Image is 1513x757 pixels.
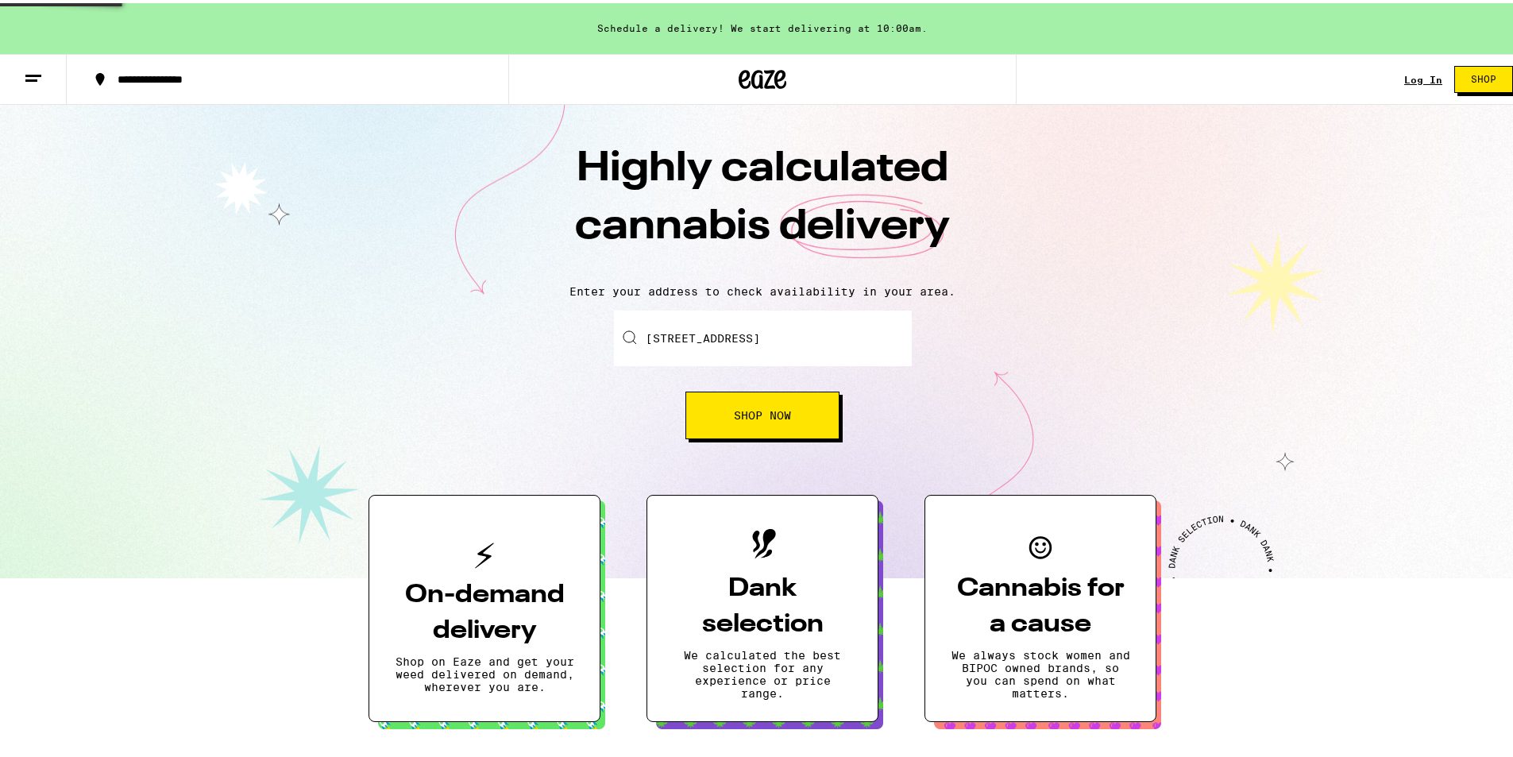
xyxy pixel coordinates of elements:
[395,652,574,690] p: Shop on Eaze and get your weed delivered on demand, wherever you are.
[924,492,1156,719] button: Cannabis for a causeWe always stock women and BIPOC owned brands, so you can spend on what matters.
[646,492,878,719] button: Dank selectionWe calculated the best selection for any experience or price range.
[734,407,791,418] span: Shop Now
[484,137,1040,269] h1: Highly calculated cannabis delivery
[369,492,600,719] button: On-demand deliveryShop on Eaze and get your weed delivered on demand, wherever you are.
[951,568,1130,639] h3: Cannabis for a cause
[673,646,852,697] p: We calculated the best selection for any experience or price range.
[673,568,852,639] h3: Dank selection
[1471,71,1496,81] span: Shop
[685,388,839,436] button: Shop Now
[1404,71,1442,82] a: Log In
[1454,63,1513,90] button: Shop
[951,646,1130,697] p: We always stock women and BIPOC owned brands, so you can spend on what matters.
[16,282,1509,295] p: Enter your address to check availability in your area.
[614,307,912,363] input: Enter your delivery address
[10,11,114,24] span: Hi. Need any help?
[395,574,574,646] h3: On-demand delivery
